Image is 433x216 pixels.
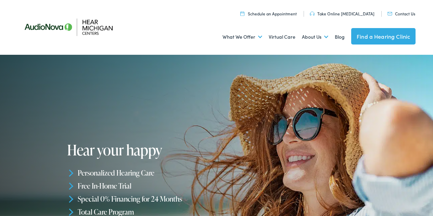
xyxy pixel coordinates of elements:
h1: Hear your happy [67,142,219,158]
a: Take Online [MEDICAL_DATA] [310,11,374,16]
a: Find a Hearing Clinic [351,28,416,45]
a: Blog [335,24,345,50]
a: Schedule an Appointment [240,11,297,16]
li: Special 0% Financing for 24 Months [67,192,219,205]
img: utility icon [387,12,392,15]
a: Contact Us [387,11,415,16]
li: Free In-Home Trial [67,179,219,192]
a: Virtual Care [269,24,295,50]
a: What We Offer [222,24,262,50]
img: utility icon [310,12,315,16]
li: Personalized Hearing Care [67,166,219,179]
a: About Us [302,24,328,50]
img: utility icon [240,11,244,16]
